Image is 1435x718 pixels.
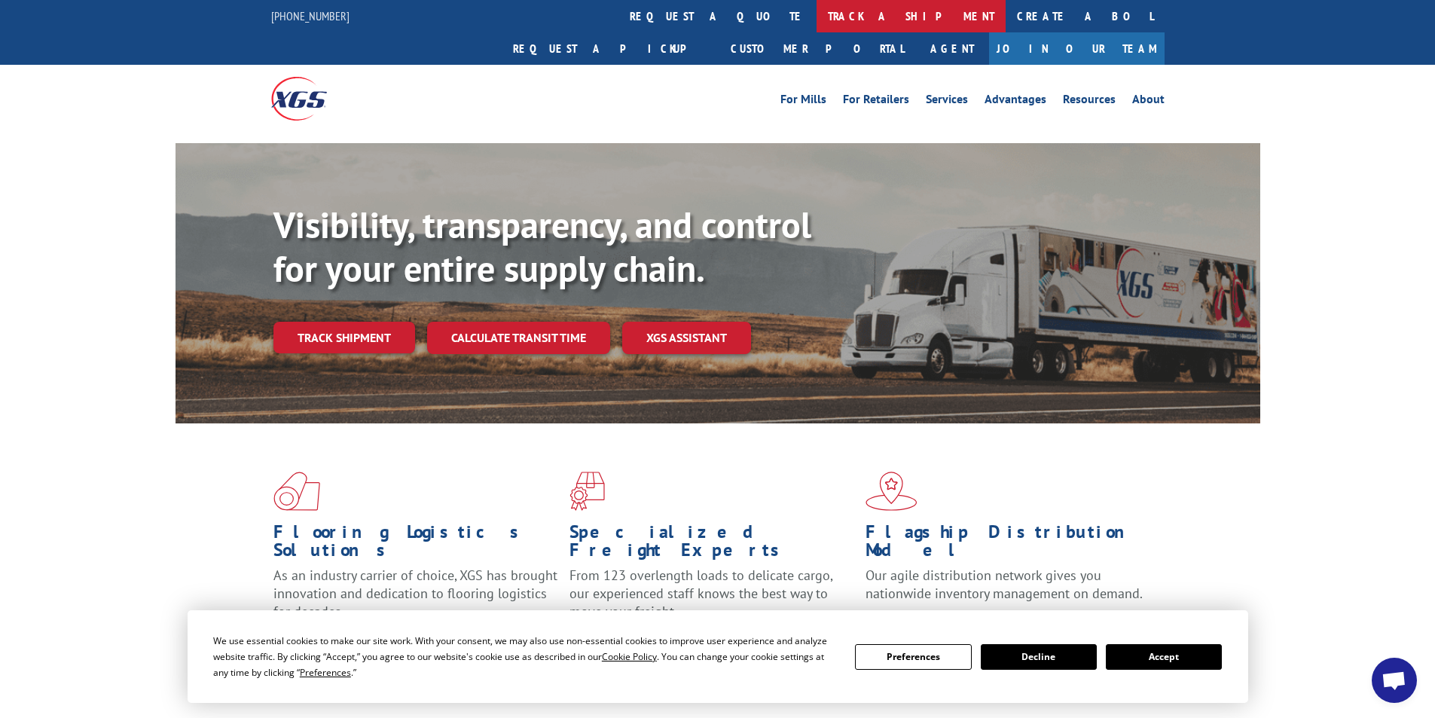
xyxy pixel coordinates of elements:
[915,32,989,65] a: Agent
[622,322,751,354] a: XGS ASSISTANT
[855,644,971,670] button: Preferences
[981,644,1097,670] button: Decline
[569,472,605,511] img: xgs-icon-focused-on-flooring-red
[213,633,837,680] div: We use essential cookies to make our site work. With your consent, we may also use non-essential ...
[273,567,557,620] span: As an industry carrier of choice, XGS has brought innovation and dedication to flooring logistics...
[569,523,854,567] h1: Specialized Freight Experts
[926,93,968,110] a: Services
[1106,644,1222,670] button: Accept
[843,93,909,110] a: For Retailers
[502,32,719,65] a: Request a pickup
[273,201,811,292] b: Visibility, transparency, and control for your entire supply chain.
[866,523,1150,567] h1: Flagship Distribution Model
[989,32,1165,65] a: Join Our Team
[300,666,351,679] span: Preferences
[780,93,826,110] a: For Mills
[985,93,1046,110] a: Advantages
[273,472,320,511] img: xgs-icon-total-supply-chain-intelligence-red
[1132,93,1165,110] a: About
[866,472,917,511] img: xgs-icon-flagship-distribution-model-red
[569,567,854,634] p: From 123 overlength loads to delicate cargo, our experienced staff knows the best way to move you...
[1063,93,1116,110] a: Resources
[273,523,558,567] h1: Flooring Logistics Solutions
[866,567,1143,602] span: Our agile distribution network gives you nationwide inventory management on demand.
[719,32,915,65] a: Customer Portal
[271,8,350,23] a: [PHONE_NUMBER]
[427,322,610,354] a: Calculate transit time
[188,610,1248,703] div: Cookie Consent Prompt
[1372,658,1417,703] a: Open chat
[602,650,657,663] span: Cookie Policy
[273,322,415,353] a: Track shipment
